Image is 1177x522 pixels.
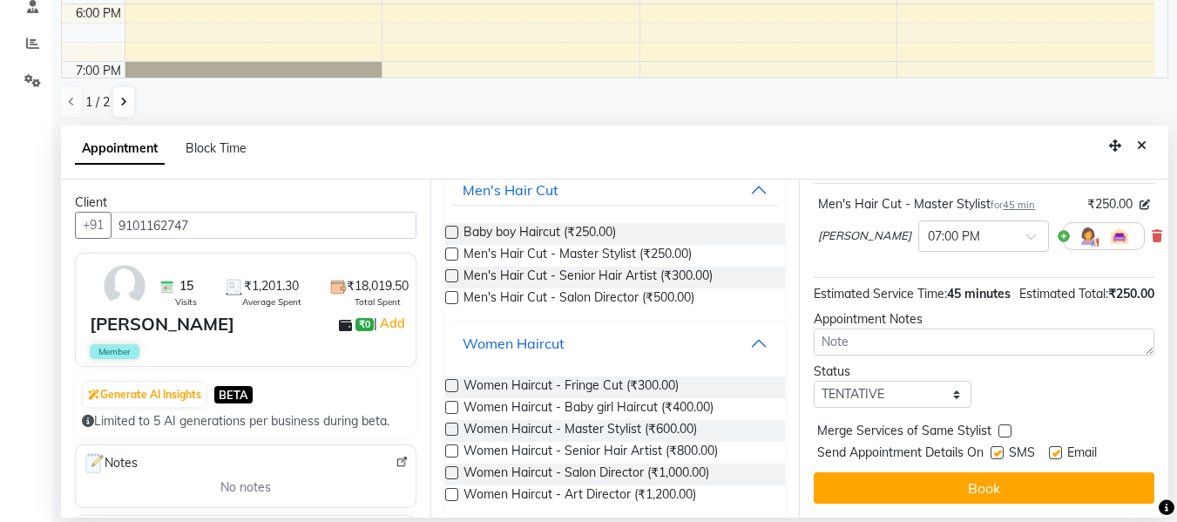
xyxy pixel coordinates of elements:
[817,444,984,465] span: Send Appointment Details On
[179,277,193,295] span: 15
[452,328,779,359] button: Women Haircut
[463,180,558,200] div: Men's Hair Cut
[1003,199,1035,211] span: 45 min
[175,295,197,308] span: Visits
[84,383,206,407] button: Generate AI Insights
[75,193,416,212] div: Client
[463,464,709,485] span: Women Haircut - Salon Director (₹1,000.00)
[463,442,718,464] span: Women Haircut - Senior Hair Artist (₹800.00)
[463,223,616,245] span: Baby boy Haircut (₹250.00)
[463,333,565,354] div: Women Haircut
[355,318,374,332] span: ₹0
[99,261,150,311] img: avatar
[463,420,697,442] span: Women Haircut - Master Stylist (₹600.00)
[83,452,138,475] span: Notes
[814,363,971,381] div: Status
[818,195,1035,214] div: Men's Hair Cut - Master Stylist
[1009,444,1035,465] span: SMS
[90,344,139,359] span: Member
[374,313,408,334] span: |
[244,277,299,295] span: ₹1,201.30
[214,386,253,403] span: BETA
[90,311,234,337] div: [PERSON_NAME]
[463,485,696,507] span: Women Haircut - Art Director (₹1,200.00)
[1078,226,1099,247] img: Hairdresser.png
[111,212,416,239] input: Search by Name/Mobile/Email/Code
[1108,286,1154,302] span: ₹250.00
[947,286,1011,302] span: 45 minutes
[85,93,110,112] span: 1 / 2
[1067,444,1097,465] span: Email
[1129,132,1154,159] button: Close
[818,227,911,245] span: [PERSON_NAME]
[463,288,694,310] span: Men's Hair Cut - Salon Director (₹500.00)
[463,398,714,420] span: Women Haircut - Baby girl Haircut (₹400.00)
[75,212,112,239] button: +91
[1140,200,1150,210] i: Edit price
[72,4,125,23] div: 6:00 PM
[814,286,947,302] span: Estimated Service Time:
[463,267,713,288] span: Men's Hair Cut - Senior Hair Artist (₹300.00)
[452,174,779,206] button: Men's Hair Cut
[72,62,125,80] div: 7:00 PM
[814,310,1154,329] div: Appointment Notes
[1109,226,1130,247] img: Interior.png
[242,295,301,308] span: Average Spent
[814,472,1154,504] button: Book
[186,140,247,156] span: Block Time
[1019,286,1108,302] span: Estimated Total:
[220,478,271,497] span: No notes
[75,133,165,165] span: Appointment
[463,245,692,267] span: Men's Hair Cut - Master Stylist (₹250.00)
[377,313,408,334] a: Add
[82,412,409,430] div: Limited to 5 AI generations per business during beta.
[1087,195,1133,214] span: ₹250.00
[463,376,679,398] span: Women Haircut - Fringe Cut (₹300.00)
[817,422,991,444] span: Merge Services of Same Stylist
[347,277,409,295] span: ₹18,019.50
[355,295,401,308] span: Total Spent
[991,199,1035,211] small: for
